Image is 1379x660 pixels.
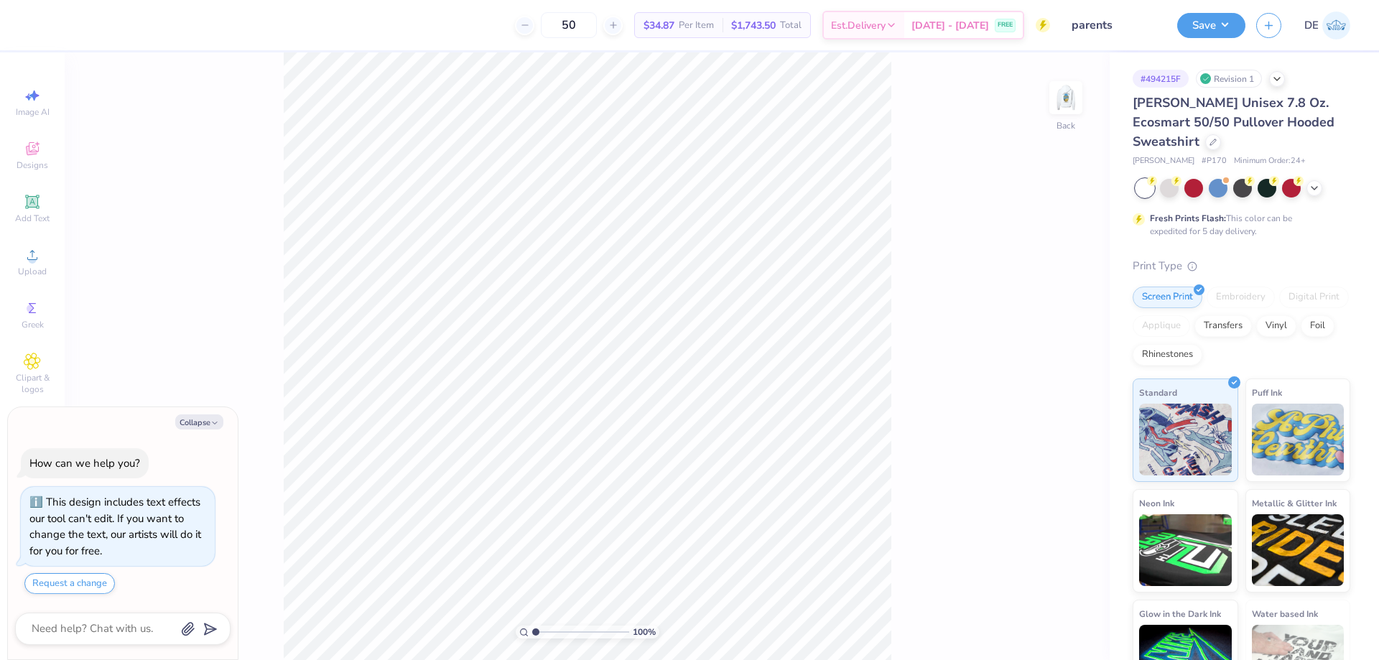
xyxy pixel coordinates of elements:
[541,12,597,38] input: – –
[1139,606,1221,621] span: Glow in the Dark Ink
[1322,11,1350,39] img: Djian Evardoni
[780,18,802,33] span: Total
[831,18,886,33] span: Est. Delivery
[1252,404,1345,475] img: Puff Ink
[17,159,48,171] span: Designs
[1234,155,1306,167] span: Minimum Order: 24 +
[16,106,50,118] span: Image AI
[1139,385,1177,400] span: Standard
[1133,344,1202,366] div: Rhinestones
[175,414,223,429] button: Collapse
[911,18,989,33] span: [DATE] - [DATE]
[1057,119,1075,132] div: Back
[1252,514,1345,586] img: Metallic & Glitter Ink
[1139,514,1232,586] img: Neon Ink
[29,456,140,470] div: How can we help you?
[1279,287,1349,308] div: Digital Print
[15,213,50,224] span: Add Text
[1177,13,1245,38] button: Save
[1133,315,1190,337] div: Applique
[18,266,47,277] span: Upload
[1304,11,1350,39] a: DE
[1133,155,1194,167] span: [PERSON_NAME]
[1150,213,1226,224] strong: Fresh Prints Flash:
[1252,496,1337,511] span: Metallic & Glitter Ink
[29,495,201,558] div: This design includes text effects our tool can't edit. If you want to change the text, our artist...
[1150,212,1327,238] div: This color can be expedited for 5 day delivery.
[731,18,776,33] span: $1,743.50
[1051,83,1080,112] img: Back
[679,18,714,33] span: Per Item
[1133,94,1334,150] span: [PERSON_NAME] Unisex 7.8 Oz. Ecosmart 50/50 Pullover Hooded Sweatshirt
[1133,70,1189,88] div: # 494215F
[1252,606,1318,621] span: Water based Ink
[22,319,44,330] span: Greek
[1256,315,1296,337] div: Vinyl
[998,20,1013,30] span: FREE
[1207,287,1275,308] div: Embroidery
[1139,496,1174,511] span: Neon Ink
[644,18,674,33] span: $34.87
[1301,315,1334,337] div: Foil
[24,573,115,594] button: Request a change
[633,626,656,638] span: 100 %
[1194,315,1252,337] div: Transfers
[1133,287,1202,308] div: Screen Print
[1304,17,1319,34] span: DE
[1061,11,1166,39] input: Untitled Design
[7,372,57,395] span: Clipart & logos
[1196,70,1262,88] div: Revision 1
[1139,404,1232,475] img: Standard
[1202,155,1227,167] span: # P170
[1133,258,1350,274] div: Print Type
[1252,385,1282,400] span: Puff Ink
